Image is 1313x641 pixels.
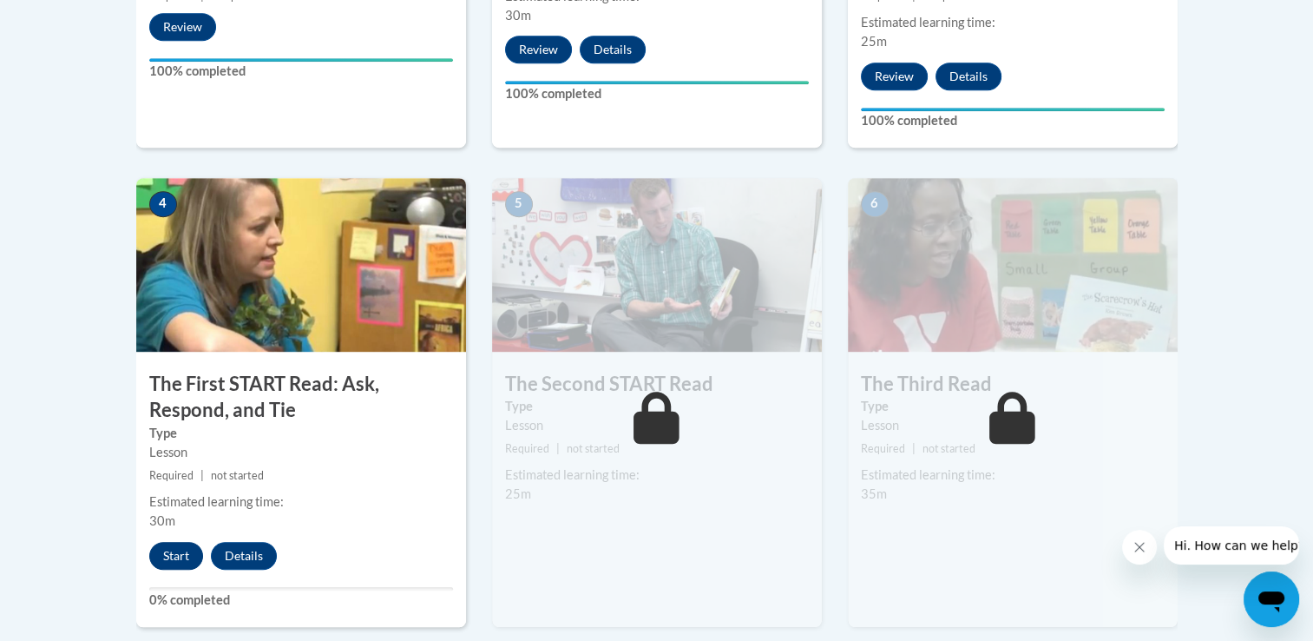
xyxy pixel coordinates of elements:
div: Your progress [861,108,1165,111]
div: Lesson [505,416,809,435]
span: 4 [149,191,177,217]
label: 100% completed [149,62,453,81]
label: Type [505,397,809,416]
button: Start [149,542,203,570]
label: Type [149,424,453,443]
span: | [200,469,204,482]
h3: The First START Read: Ask, Respond, and Tie [136,371,466,425]
span: Required [505,442,549,455]
label: Type [861,397,1165,416]
span: | [912,442,916,455]
span: 25m [861,34,887,49]
img: Course Image [136,178,466,352]
span: 30m [149,513,175,528]
span: 25m [505,486,531,501]
iframe: Message from company [1164,526,1299,565]
span: Required [861,442,905,455]
button: Details [936,63,1001,90]
img: Course Image [492,178,822,352]
iframe: Button to launch messaging window [1244,572,1299,627]
button: Review [505,36,572,63]
span: Required [149,469,194,482]
div: Lesson [149,443,453,462]
button: Review [861,63,928,90]
span: 35m [861,486,887,501]
iframe: Close message [1122,530,1157,565]
span: not started [567,442,620,455]
span: | [556,442,560,455]
span: 30m [505,8,531,23]
div: Lesson [861,416,1165,435]
div: Estimated learning time: [505,466,809,485]
div: Your progress [505,81,809,84]
label: 100% completed [861,111,1165,130]
div: Your progress [149,58,453,62]
span: not started [922,442,975,455]
h3: The Third Read [848,371,1178,398]
div: Estimated learning time: [149,492,453,512]
div: Estimated learning time: [861,13,1165,32]
label: 100% completed [505,84,809,103]
span: Hi. How can we help? [10,12,141,26]
span: 5 [505,191,533,217]
span: 6 [861,191,889,217]
button: Details [580,36,646,63]
h3: The Second START Read [492,371,822,398]
label: 0% completed [149,591,453,610]
img: Course Image [848,178,1178,352]
span: not started [211,469,264,482]
div: Estimated learning time: [861,466,1165,485]
button: Review [149,13,216,41]
button: Details [211,542,277,570]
